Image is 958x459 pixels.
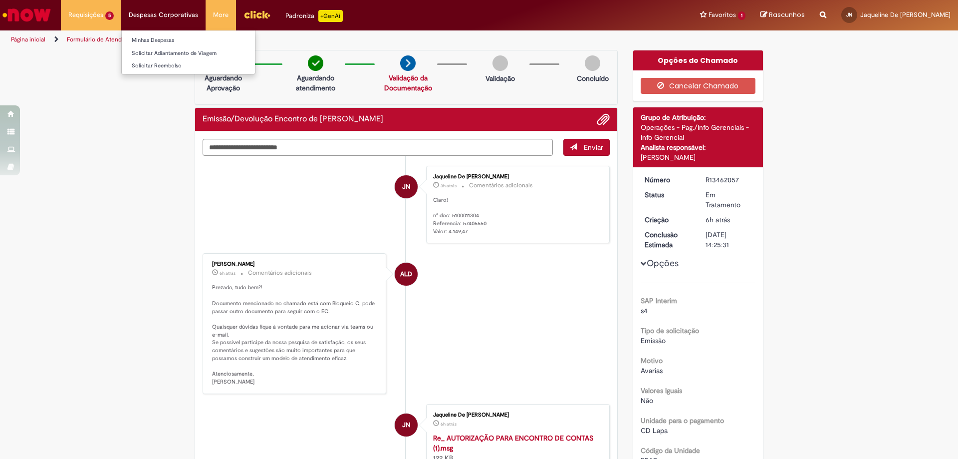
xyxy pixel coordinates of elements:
span: 6h atrás [220,270,236,276]
button: Cancelar Chamado [641,78,756,94]
div: [PERSON_NAME] [641,152,756,162]
a: Minhas Despesas [122,35,255,46]
img: arrow-next.png [400,55,416,71]
img: img-circle-grey.png [492,55,508,71]
span: JN [402,175,410,199]
span: Requisições [68,10,103,20]
div: Jaqueline De Jesus Nogueira [395,175,418,198]
ul: Trilhas de página [7,30,631,49]
div: Em Tratamento [706,190,752,210]
b: Código da Unidade [641,446,700,455]
a: Formulário de Atendimento [67,35,141,43]
span: 3h atrás [441,183,457,189]
p: Claro! n° doc: 5100011304 Referencia: 57405550 Valor: 4.149,47 [433,196,599,236]
span: 6h atrás [441,421,457,427]
span: Não [641,396,653,405]
b: SAP Interim [641,296,677,305]
small: Comentários adicionais [248,269,312,277]
dt: Criação [637,215,699,225]
img: click_logo_yellow_360x200.png [243,7,270,22]
a: Rascunhos [760,10,805,20]
div: Andressa Luiza Da Silva [395,263,418,286]
a: Página inicial [11,35,45,43]
div: R13462057 [706,175,752,185]
b: Tipo de solicitação [641,326,699,335]
div: Operações - Pag./Info Gerenciais - Info Gerencial [641,122,756,142]
div: Opções do Chamado [633,50,763,70]
span: 1 [738,11,745,20]
time: 29/08/2025 11:57:13 [441,421,457,427]
img: check-circle-green.png [308,55,323,71]
span: CD Lapa [641,426,668,435]
a: Re_ AUTORIZAÇÃO PARA ENCONTRO DE CONTAS (1).msg [433,434,593,453]
div: Jaqueline De Jesus Nogueira [395,414,418,437]
span: More [213,10,229,20]
textarea: Digite sua mensagem aqui... [203,139,553,156]
p: Concluído [577,73,609,83]
dt: Status [637,190,699,200]
span: JN [402,413,410,437]
b: Motivo [641,356,663,365]
dt: Número [637,175,699,185]
button: Adicionar anexos [597,113,610,126]
p: Validação [485,73,515,83]
div: 29/08/2025 11:57:21 [706,215,752,225]
div: [DATE] 14:25:31 [706,230,752,250]
div: Jaqueline De [PERSON_NAME] [433,412,599,418]
div: Analista responsável: [641,142,756,152]
div: Grupo de Atribuição: [641,112,756,122]
p: Aguardando atendimento [291,73,340,93]
a: Solicitar Reembolso [122,60,255,71]
span: Avarias [641,366,663,375]
span: JN [846,11,852,18]
p: Prezado, tudo bem?! Documento mencionado no chamado está com Bloqueio C, pode passar outro docume... [212,284,378,386]
time: 29/08/2025 12:04:20 [220,270,236,276]
span: ALD [400,262,412,286]
button: Enviar [563,139,610,156]
p: +GenAi [318,10,343,22]
span: Jaqueline De [PERSON_NAME] [860,10,951,19]
time: 29/08/2025 14:28:06 [441,183,457,189]
ul: Despesas Corporativas [121,30,255,74]
a: Validação da Documentação [384,73,432,92]
dt: Conclusão Estimada [637,230,699,250]
div: Jaqueline De [PERSON_NAME] [433,174,599,180]
span: Despesas Corporativas [129,10,198,20]
span: Emissão [641,336,666,345]
span: s4 [641,306,648,315]
span: Favoritos [709,10,736,20]
img: img-circle-grey.png [585,55,600,71]
p: Aguardando Aprovação [199,73,247,93]
b: Valores Iguais [641,386,682,395]
span: 6h atrás [706,215,730,224]
b: Unidade para o pagamento [641,416,724,425]
span: 5 [105,11,114,20]
time: 29/08/2025 11:57:21 [706,215,730,224]
span: Rascunhos [769,10,805,19]
small: Comentários adicionais [469,181,533,190]
span: Enviar [584,143,603,152]
img: ServiceNow [1,5,52,25]
div: [PERSON_NAME] [212,261,378,267]
h2: Emissão/Devolução Encontro de Contas Fornecedor Histórico de tíquete [203,115,383,124]
div: Padroniza [285,10,343,22]
a: Solicitar Adiantamento de Viagem [122,48,255,59]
